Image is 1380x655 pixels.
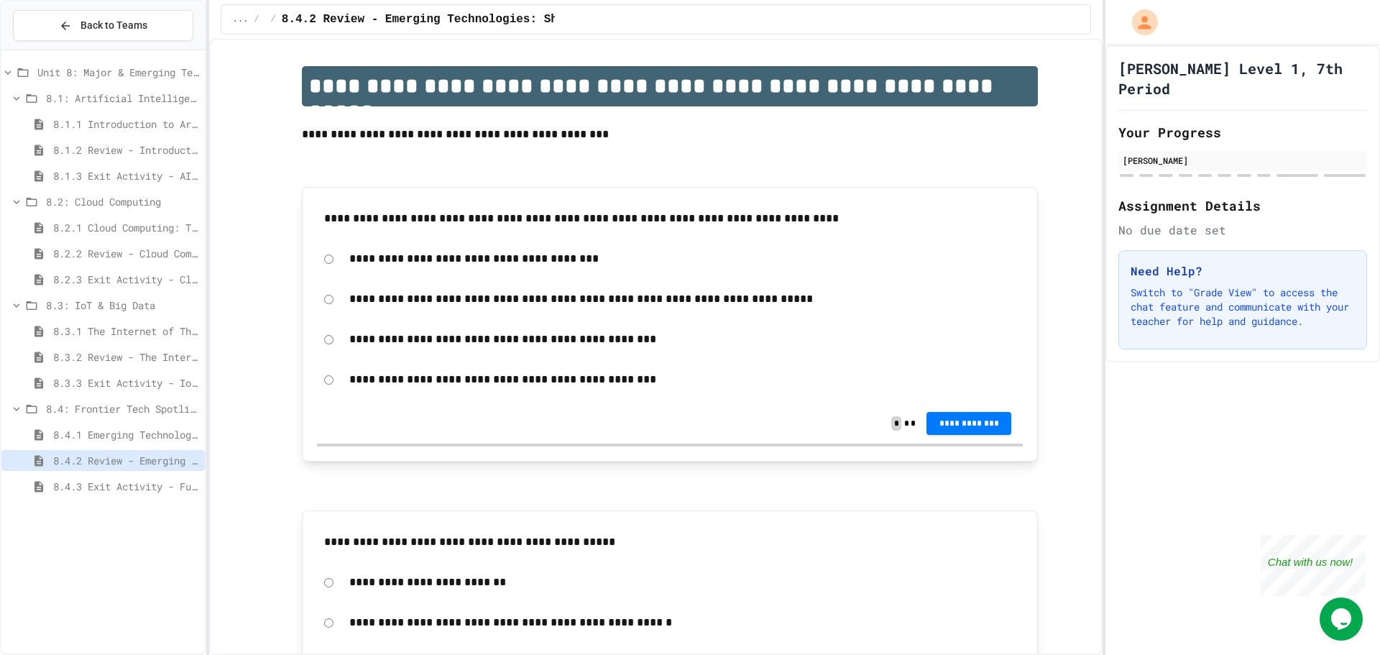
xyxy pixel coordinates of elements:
[53,427,199,442] span: 8.4.1 Emerging Technologies: Shaping Our Digital Future
[80,18,147,33] span: Back to Teams
[53,272,199,287] span: 8.2.3 Exit Activity - Cloud Service Detective
[1131,262,1355,280] h3: Need Help?
[1117,6,1161,39] div: My Account
[53,142,199,157] span: 8.1.2 Review - Introduction to Artificial Intelligence
[46,91,199,106] span: 8.1: Artificial Intelligence Basics
[53,246,199,261] span: 8.2.2 Review - Cloud Computing
[233,14,249,25] span: ...
[53,349,199,365] span: 8.3.2 Review - The Internet of Things and Big Data
[1261,535,1366,596] iframe: chat widget
[1118,221,1367,239] div: No due date set
[282,11,724,28] span: 8.4.2 Review - Emerging Technologies: Shaping Our Digital Future
[254,14,259,25] span: /
[46,401,199,416] span: 8.4: Frontier Tech Spotlight
[1118,196,1367,216] h2: Assignment Details
[1123,154,1363,167] div: [PERSON_NAME]
[1118,58,1367,99] h1: [PERSON_NAME] Level 1, 7th Period
[53,220,199,235] span: 8.2.1 Cloud Computing: Transforming the Digital World
[13,10,193,41] button: Back to Teams
[271,14,276,25] span: /
[1131,285,1355,329] p: Switch to "Grade View" to access the chat feature and communicate with your teacher for help and ...
[46,194,199,209] span: 8.2: Cloud Computing
[1118,122,1367,142] h2: Your Progress
[53,324,199,339] span: 8.3.1 The Internet of Things and Big Data: Our Connected Digital World
[37,65,199,80] span: Unit 8: Major & Emerging Technologies
[53,168,199,183] span: 8.1.3 Exit Activity - AI Detective
[53,375,199,390] span: 8.3.3 Exit Activity - IoT Data Detective Challenge
[53,453,199,468] span: 8.4.2 Review - Emerging Technologies: Shaping Our Digital Future
[53,479,199,494] span: 8.4.3 Exit Activity - Future Tech Challenge
[46,298,199,313] span: 8.3: IoT & Big Data
[53,116,199,132] span: 8.1.1 Introduction to Artificial Intelligence
[1320,597,1366,641] iframe: chat widget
